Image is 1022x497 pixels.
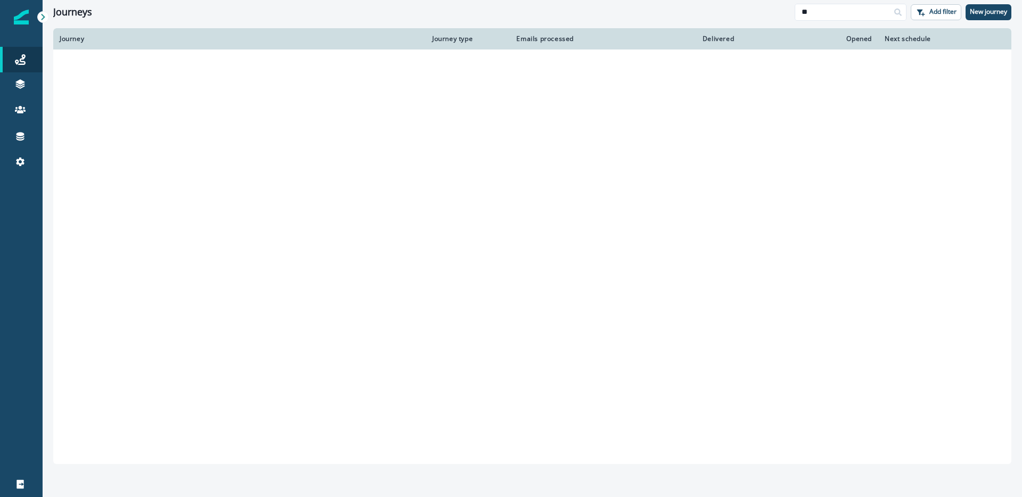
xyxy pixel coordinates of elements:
[53,6,92,18] h1: Journeys
[14,10,29,24] img: Inflection
[929,8,957,15] p: Add filter
[60,35,419,43] div: Journey
[747,35,872,43] div: Opened
[587,35,734,43] div: Delivered
[885,35,978,43] div: Next schedule
[970,8,1007,15] p: New journey
[911,4,961,20] button: Add filter
[432,35,499,43] div: Journey type
[512,35,574,43] div: Emails processed
[966,4,1011,20] button: New journey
